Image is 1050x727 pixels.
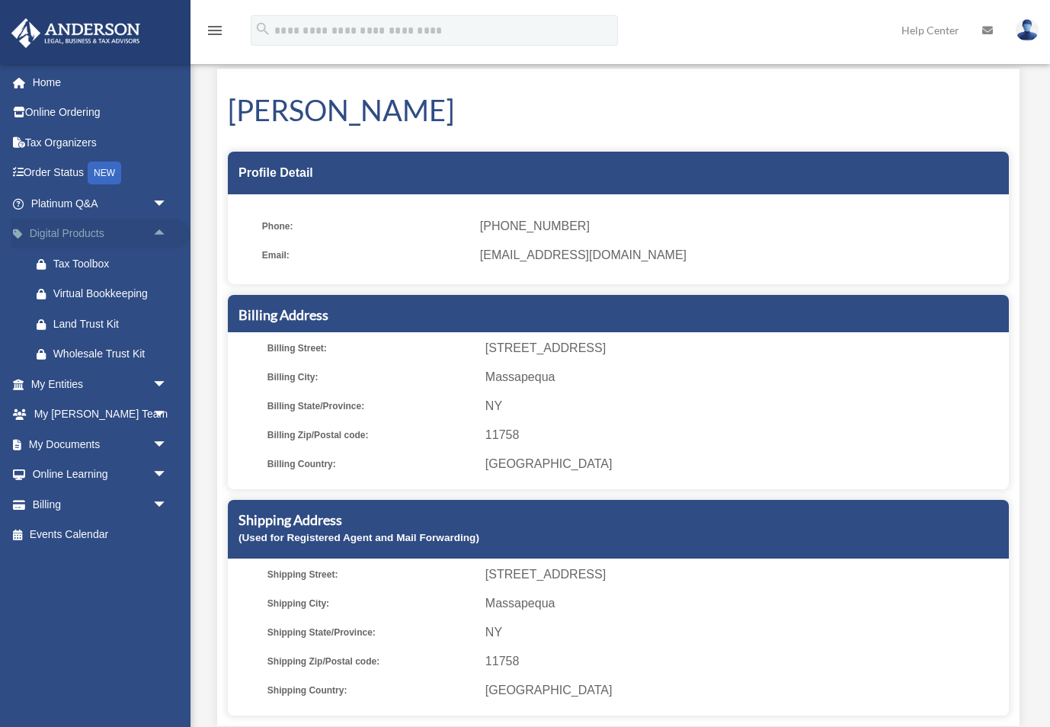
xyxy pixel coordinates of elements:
a: My [PERSON_NAME] Teamarrow_drop_down [11,399,190,430]
span: NY [485,622,1004,643]
span: arrow_drop_down [152,460,183,491]
img: Anderson Advisors Platinum Portal [7,18,145,48]
span: [GEOGRAPHIC_DATA] [485,680,1004,701]
a: Virtual Bookkeeping [21,279,190,309]
span: 11758 [485,424,1004,446]
a: Platinum Q&Aarrow_drop_down [11,188,190,219]
span: Shipping Zip/Postal code: [267,651,475,672]
img: User Pic [1016,19,1039,41]
a: Tax Organizers [11,127,190,158]
span: Shipping State/Province: [267,622,475,643]
span: Email: [262,245,469,266]
a: menu [206,27,224,40]
div: Tax Toolbox [53,255,171,274]
h5: Billing Address [238,306,998,325]
a: Online Learningarrow_drop_down [11,460,190,490]
span: [GEOGRAPHIC_DATA] [485,453,1004,475]
h5: Shipping Address [238,511,998,530]
div: NEW [88,162,121,184]
span: Shipping Country: [267,680,475,701]
span: Phone: [262,216,469,237]
div: Land Trust Kit [53,315,171,334]
a: Home [11,67,190,98]
i: search [254,21,271,37]
a: Billingarrow_drop_down [11,489,190,520]
span: Billing State/Province: [267,396,475,417]
span: Massapequa [485,593,1004,614]
a: Order StatusNEW [11,158,190,189]
a: My Entitiesarrow_drop_down [11,369,190,399]
div: Virtual Bookkeeping [53,284,171,303]
a: Events Calendar [11,520,190,550]
span: 11758 [485,651,1004,672]
small: (Used for Registered Agent and Mail Forwarding) [238,532,479,543]
a: My Documentsarrow_drop_down [11,429,190,460]
span: Billing City: [267,367,475,388]
span: [EMAIL_ADDRESS][DOMAIN_NAME] [480,245,998,266]
span: NY [485,396,1004,417]
div: Wholesale Trust Kit [53,344,171,363]
span: arrow_drop_down [152,369,183,400]
span: arrow_drop_down [152,429,183,460]
span: Billing Street: [267,338,475,359]
span: Shipping Street: [267,564,475,585]
span: Shipping City: [267,593,475,614]
a: Tax Toolbox [21,248,190,279]
span: Billing Country: [267,453,475,475]
a: Land Trust Kit [21,309,190,339]
span: [STREET_ADDRESS] [485,564,1004,585]
i: menu [206,21,224,40]
span: Billing Zip/Postal code: [267,424,475,446]
h1: [PERSON_NAME] [228,90,1009,130]
span: arrow_drop_up [152,219,183,250]
div: Profile Detail [228,152,1009,194]
a: Wholesale Trust Kit [21,339,190,370]
span: arrow_drop_down [152,399,183,431]
span: [PHONE_NUMBER] [480,216,998,237]
span: arrow_drop_down [152,489,183,520]
span: [STREET_ADDRESS] [485,338,1004,359]
a: Online Ordering [11,98,190,128]
span: arrow_drop_down [152,188,183,219]
span: Massapequa [485,367,1004,388]
a: Digital Productsarrow_drop_up [11,219,190,249]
